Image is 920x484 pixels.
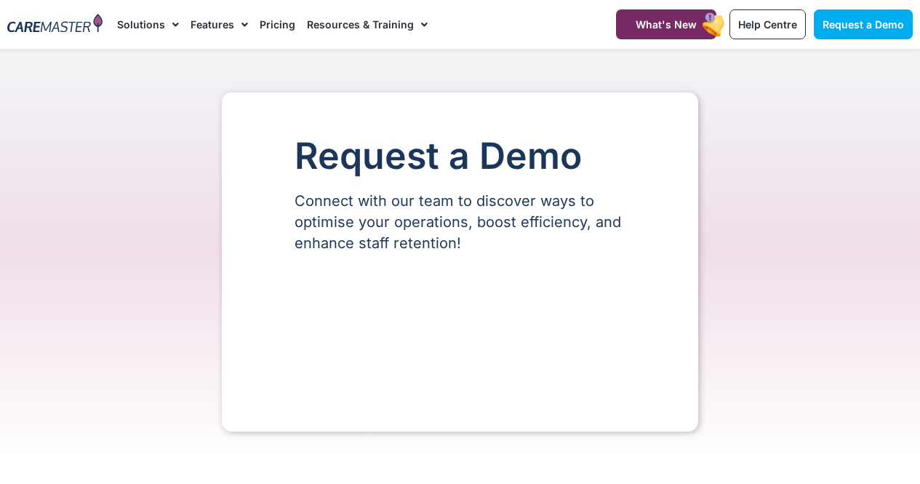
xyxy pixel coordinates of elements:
span: What's New [636,18,697,31]
p: Connect with our team to discover ways to optimise your operations, boost efficiency, and enhance... [295,191,625,254]
span: Request a Demo [823,18,904,31]
img: CareMaster Logo [7,14,103,35]
span: Help Centre [738,18,797,31]
a: Help Centre [729,9,806,39]
h1: Request a Demo [295,136,625,176]
iframe: Form 0 [295,279,625,388]
a: What's New [616,9,716,39]
a: Request a Demo [814,9,913,39]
